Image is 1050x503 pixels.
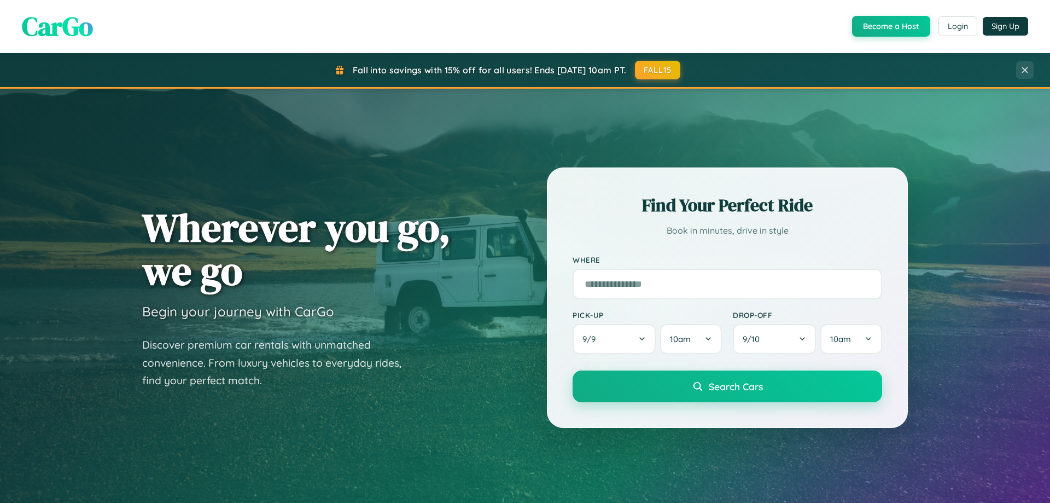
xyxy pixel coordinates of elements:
[142,336,416,390] p: Discover premium car rentals with unmatched convenience. From luxury vehicles to everyday rides, ...
[830,334,851,344] span: 10am
[733,324,816,354] button: 9/10
[573,193,882,217] h2: Find Your Perfect Ride
[573,223,882,239] p: Book in minutes, drive in style
[353,65,627,76] span: Fall into savings with 15% off for all users! Ends [DATE] 10am PT.
[733,310,882,320] label: Drop-off
[142,206,451,292] h1: Wherever you go, we go
[852,16,930,37] button: Become a Host
[573,255,882,264] label: Where
[573,324,656,354] button: 9/9
[573,371,882,402] button: Search Cars
[635,61,681,79] button: FALL15
[142,303,334,320] h3: Begin your journey with CarGo
[709,380,763,392] span: Search Cars
[582,334,601,344] span: 9 / 9
[573,310,722,320] label: Pick-up
[660,324,722,354] button: 10am
[670,334,691,344] span: 10am
[22,8,93,44] span: CarGo
[743,334,765,344] span: 9 / 10
[983,17,1028,36] button: Sign Up
[938,16,977,36] button: Login
[820,324,882,354] button: 10am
